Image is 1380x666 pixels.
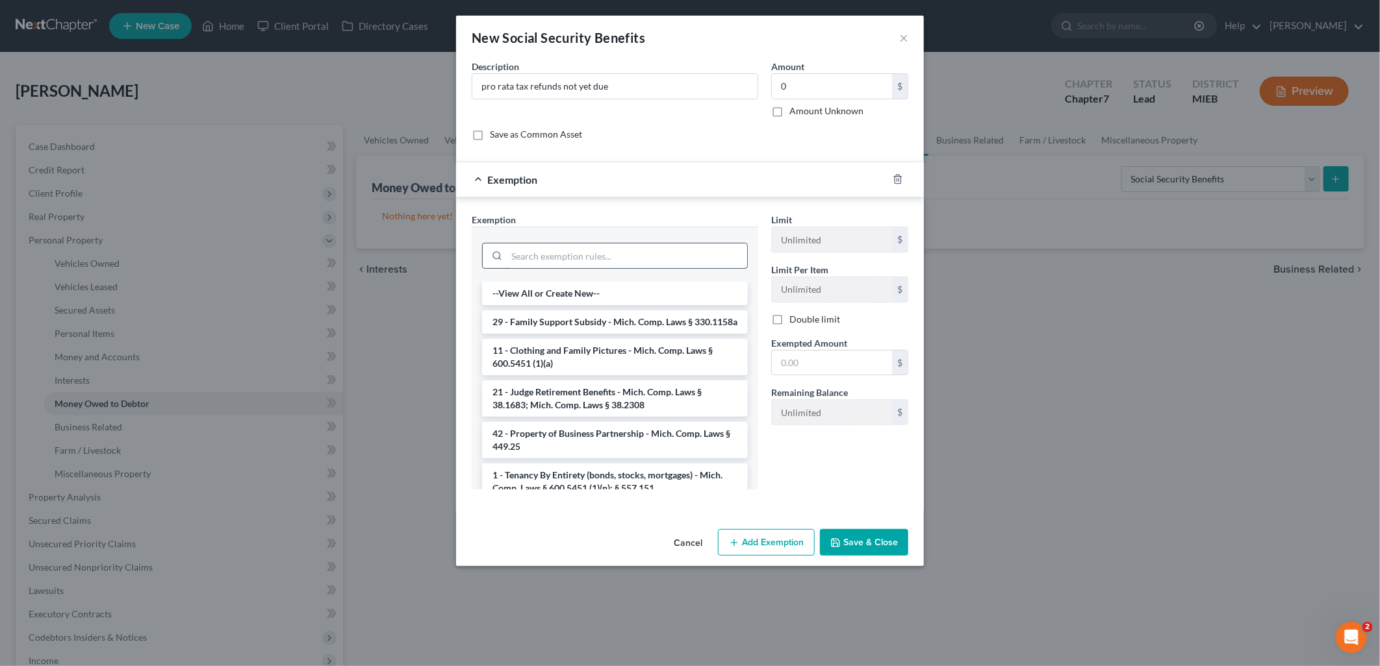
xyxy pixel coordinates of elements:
div: New Social Security Benefits [472,29,645,47]
span: Exempted Amount [771,338,847,349]
span: Exemption [472,214,516,225]
label: Limit Per Item [771,263,828,277]
button: × [899,30,908,45]
input: -- [772,227,892,252]
li: --View All or Create New-- [482,282,748,305]
li: 11 - Clothing and Family Pictures - Mich. Comp. Laws § 600.5451 (1)(a) [482,339,748,375]
button: Add Exemption [718,529,815,556]
li: 21 - Judge Retirement Benefits - Mich. Comp. Laws § 38.1683; Mich. Comp. Laws § 38.2308 [482,380,748,417]
input: -- [772,277,892,302]
span: Exemption [487,173,537,186]
iframe: Intercom live chat [1336,622,1367,653]
li: 29 - Family Support Subsidy - Mich. Comp. Laws § 330.1158a [482,310,748,334]
input: Search exemption rules... [507,243,747,268]
button: Save & Close [820,529,908,556]
label: Amount [771,60,804,73]
span: 2 [1362,622,1373,632]
div: $ [892,400,908,425]
input: Describe... [472,74,758,99]
div: $ [892,227,908,252]
span: Description [472,61,519,72]
label: Amount Unknown [789,105,863,117]
div: $ [892,277,908,302]
span: Limit [771,214,792,225]
label: Double limit [789,313,840,326]
div: $ [892,351,908,375]
label: Save as Common Asset [490,128,582,141]
li: 42 - Property of Business Partnership - Mich. Comp. Laws § 449.25 [482,422,748,458]
input: -- [772,400,892,425]
div: $ [892,74,908,99]
input: 0.00 [772,74,892,99]
button: Cancel [663,530,713,556]
label: Remaining Balance [771,386,848,399]
li: 1 - Tenancy By Entirety (bonds, stocks, mortgages) - Mich. Comp. Laws § 600.5451 (1)(n); § 557.151 [482,463,748,500]
input: 0.00 [772,351,892,375]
